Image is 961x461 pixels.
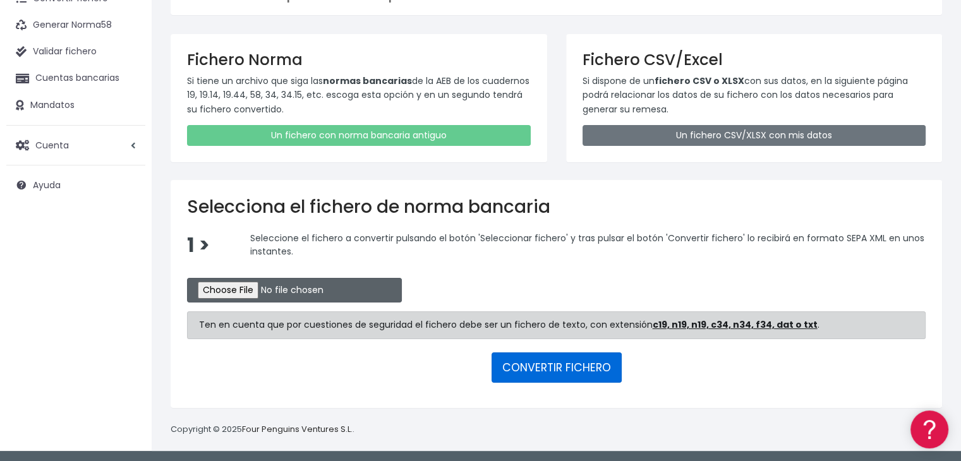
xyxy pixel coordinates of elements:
span: Ayuda [33,179,61,191]
strong: c19, n19, n19, c34, n34, f34, dat o txt [653,318,818,331]
a: Un fichero CSV/XLSX con mis datos [583,125,926,146]
p: Si tiene un archivo que siga las de la AEB de los cuadernos 19, 19.14, 19.44, 58, 34, 34.15, etc.... [187,74,531,116]
button: CONVERTIR FICHERO [492,352,622,383]
h3: Fichero Norma [187,51,531,69]
a: Generar Norma58 [6,12,145,39]
a: Validar fichero [6,39,145,65]
span: Cuenta [35,138,69,151]
a: Ayuda [6,172,145,198]
a: Mandatos [6,92,145,119]
span: Seleccione el fichero a convertir pulsando el botón 'Seleccionar fichero' y tras pulsar el botón ... [250,231,924,258]
strong: normas bancarias [323,75,412,87]
strong: fichero CSV o XLSX [655,75,744,87]
span: 1 > [187,232,210,259]
a: Un fichero con norma bancaria antiguo [187,125,531,146]
a: Cuenta [6,132,145,159]
p: Copyright © 2025 . [171,423,354,436]
h3: Fichero CSV/Excel [583,51,926,69]
h2: Selecciona el fichero de norma bancaria [187,196,926,218]
div: Ten en cuenta que por cuestiones de seguridad el fichero debe ser un fichero de texto, con extens... [187,311,926,339]
a: Four Penguins Ventures S.L. [242,423,353,435]
p: Si dispone de un con sus datos, en la siguiente página podrá relacionar los datos de su fichero c... [583,74,926,116]
a: Cuentas bancarias [6,65,145,92]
